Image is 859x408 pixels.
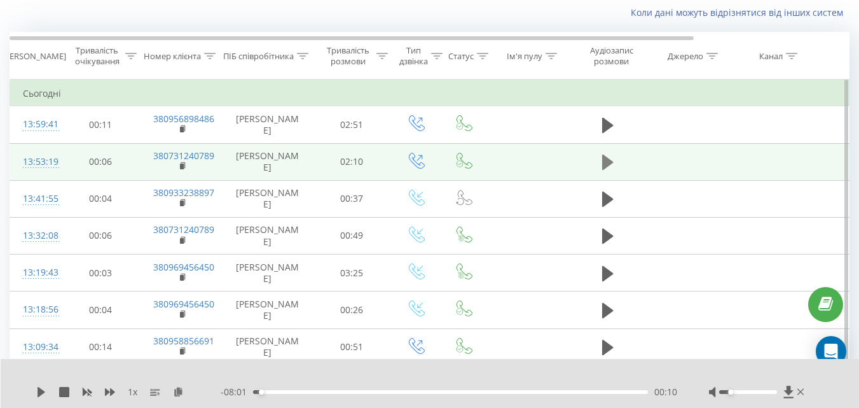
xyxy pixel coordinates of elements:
div: Accessibility label [259,390,264,395]
td: 02:10 [312,143,392,180]
td: 00:06 [61,217,141,254]
div: 13:09:34 [23,335,48,360]
td: [PERSON_NAME] [223,255,312,292]
td: [PERSON_NAME] [223,217,312,254]
div: Номер клієнта [144,51,201,62]
a: Коли дані можуть відрізнятися вiд інших систем [631,6,849,18]
td: [PERSON_NAME] [223,328,312,365]
a: 380969456450 [153,261,214,273]
a: 380956898486 [153,113,214,125]
span: - 08:01 [221,386,253,398]
div: Статус [448,51,474,62]
td: 03:25 [312,255,392,292]
div: Джерело [668,51,703,62]
td: 00:06 [61,143,141,180]
td: [PERSON_NAME] [223,106,312,143]
a: 380933238897 [153,186,214,199]
div: Open Intercom Messenger [816,336,846,367]
div: Тривалість розмови [323,45,373,67]
td: 00:04 [61,180,141,217]
div: 13:53:19 [23,150,48,174]
div: Тип дзвінка [399,45,428,67]
div: Тривалість очікування [72,45,122,67]
td: 00:11 [61,106,141,143]
a: 380731240789 [153,150,214,162]
div: Accessibility label [728,390,733,395]
a: 380731240789 [153,223,214,236]
div: Аудіозапис розмови [581,45,642,67]
div: 13:41:55 [23,186,48,211]
td: 00:04 [61,292,141,328]
span: 00:10 [654,386,677,398]
td: 00:14 [61,328,141,365]
td: 00:51 [312,328,392,365]
td: [PERSON_NAME] [223,180,312,217]
td: 00:03 [61,255,141,292]
td: [PERSON_NAME] [223,292,312,328]
a: 380969456450 [153,298,214,310]
td: 00:26 [312,292,392,328]
div: 13:18:56 [23,297,48,322]
td: 00:37 [312,180,392,217]
div: Канал [759,51,783,62]
div: 13:59:41 [23,112,48,137]
div: 13:19:43 [23,260,48,285]
span: 1 x [128,386,137,398]
div: ПІБ співробітника [223,51,294,62]
div: 13:32:08 [23,223,48,248]
td: 00:49 [312,217,392,254]
a: 380958856691 [153,335,214,347]
div: [PERSON_NAME] [2,51,66,62]
td: [PERSON_NAME] [223,143,312,180]
td: 02:51 [312,106,392,143]
div: Ім'я пулу [507,51,542,62]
